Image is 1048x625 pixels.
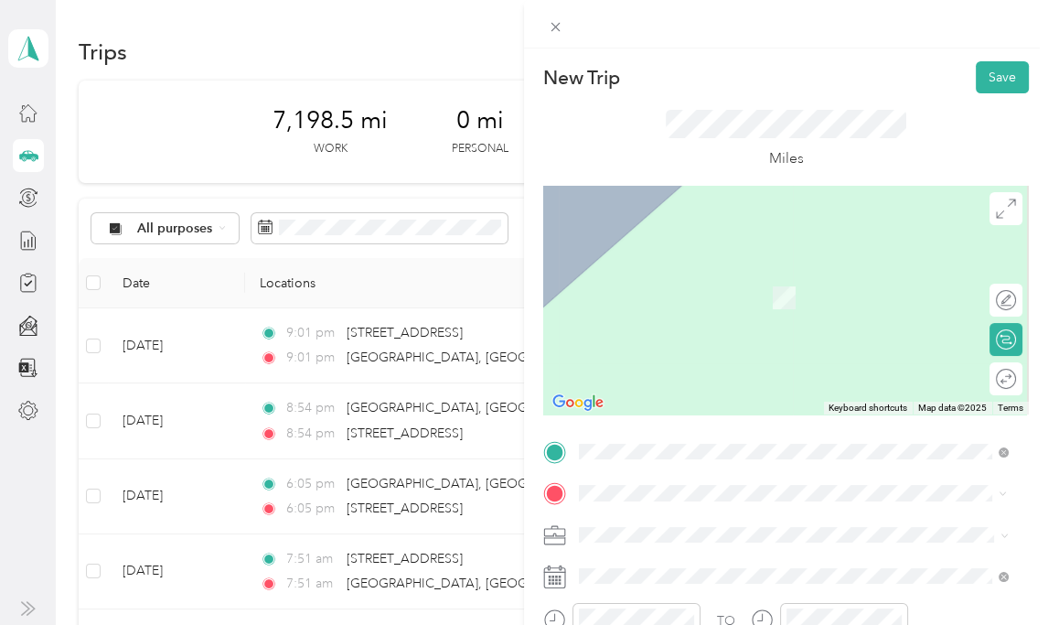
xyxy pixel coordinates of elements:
[543,65,620,91] p: New Trip
[768,147,803,170] p: Miles
[976,61,1029,93] button: Save
[946,523,1048,625] iframe: Everlance-gr Chat Button Frame
[548,391,608,415] a: Open this area in Google Maps (opens a new window)
[548,391,608,415] img: Google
